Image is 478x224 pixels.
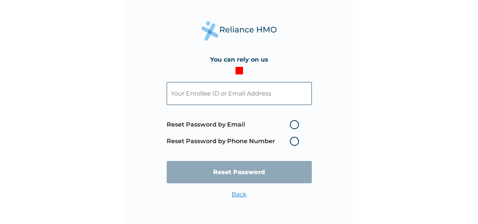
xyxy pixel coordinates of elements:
input: Reset Password [167,161,312,183]
label: Reset Password by Phone Number [167,137,303,146]
label: Reset Password by Email [167,120,303,129]
img: Reliance Health's Logo [201,21,277,40]
span: Password reset method [167,116,303,150]
input: Your Enrollee ID or Email Address [167,82,312,105]
h4: You can rely on us [210,56,268,63]
a: Back [232,191,247,198]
